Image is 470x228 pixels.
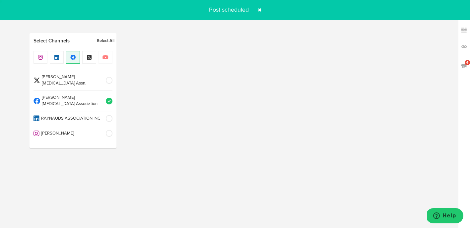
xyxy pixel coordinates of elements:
a: Select Channels [30,38,93,44]
a: Select All [97,38,114,44]
span: [PERSON_NAME][MEDICAL_DATA] Assn. [40,74,101,86]
span: [PERSON_NAME] [39,131,101,137]
img: announcements_off.svg [461,62,467,69]
span: [PERSON_NAME][MEDICAL_DATA] Association [40,95,101,107]
iframe: Opens a widget where you can find more information [427,208,463,225]
img: keywords_off.svg [461,27,467,33]
span: Post scheduled [205,7,253,13]
img: links_off.svg [461,43,467,50]
span: 4 [465,60,470,65]
span: RAYNAUDS ASSOCIATION INC [39,116,101,122]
